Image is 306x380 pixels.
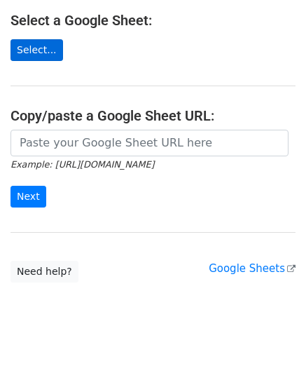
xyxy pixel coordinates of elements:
input: Paste your Google Sheet URL here [11,130,288,156]
h4: Copy/paste a Google Sheet URL: [11,107,295,124]
div: Widget de chat [236,313,306,380]
a: Need help? [11,261,78,283]
iframe: Chat Widget [236,313,306,380]
small: Example: [URL][DOMAIN_NAME] [11,159,154,170]
a: Google Sheets [209,262,295,275]
a: Select... [11,39,63,61]
input: Next [11,186,46,208]
h4: Select a Google Sheet: [11,12,295,29]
